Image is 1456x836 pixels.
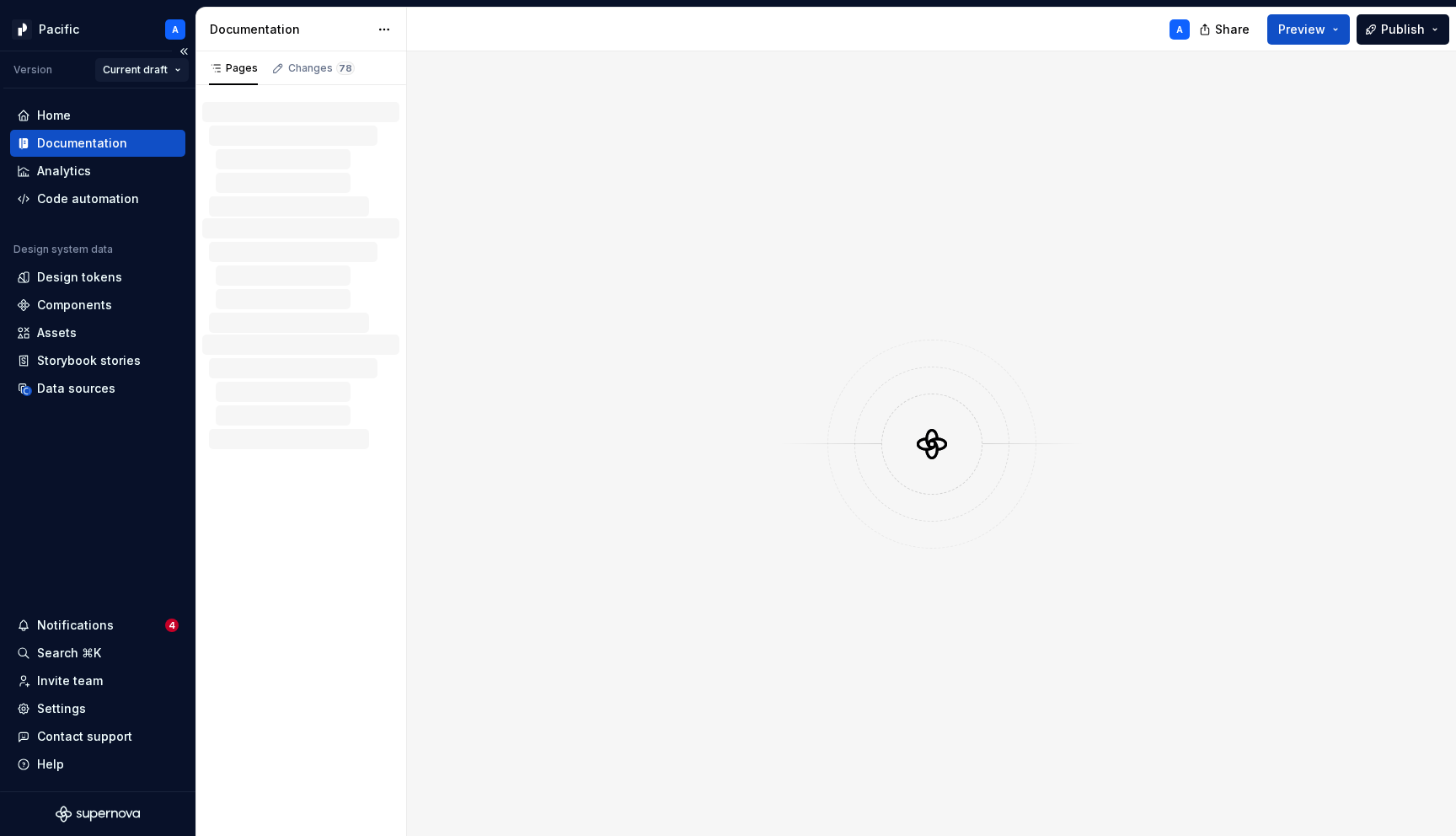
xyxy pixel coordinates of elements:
a: Storybook stories [10,347,185,374]
div: Pages [209,62,258,75]
div: Design tokens [37,269,122,286]
button: Share [1191,14,1261,45]
span: Preview [1278,21,1325,38]
div: Pacific [39,21,79,38]
button: Search ⌘K [10,640,185,667]
div: Storybook stories [37,352,141,369]
div: Code automation [37,190,139,207]
div: Changes [288,62,355,75]
span: Share [1215,21,1250,38]
div: Data sources [37,380,115,397]
a: Components [10,292,185,319]
span: 78 [336,62,355,75]
div: Analytics [37,163,91,180]
span: 4 [165,619,179,632]
a: Data sources [10,375,185,402]
a: Analytics [10,158,185,185]
span: Current draft [103,63,168,77]
div: Invite team [37,673,103,689]
button: Collapse sidebar [172,40,195,63]
div: A [1176,23,1183,36]
div: Components [37,297,112,313]
button: Publish [1357,14,1449,45]
div: A [172,23,179,36]
div: Version [13,63,52,77]
button: Notifications4 [10,612,185,639]
div: Help [37,756,64,773]
button: Preview [1267,14,1350,45]
a: Invite team [10,667,185,694]
a: Design tokens [10,264,185,291]
div: Settings [37,700,86,717]
button: Current draft [95,58,189,82]
svg: Supernova Logo [56,806,140,823]
div: Documentation [210,21,369,38]
button: Help [10,751,185,778]
div: Home [37,107,71,124]
button: PacificA [3,11,192,47]
span: Publish [1381,21,1425,38]
a: Documentation [10,130,185,157]
div: Notifications [37,617,114,634]
a: Home [10,102,185,129]
a: Settings [10,695,185,722]
div: Contact support [37,728,132,745]
div: Documentation [37,135,127,152]
div: Search ⌘K [37,645,101,662]
div: Assets [37,324,77,341]
a: Assets [10,319,185,346]
a: Code automation [10,185,185,212]
button: Contact support [10,723,185,750]
div: Design system data [13,243,113,256]
img: 8d0dbd7b-a897-4c39-8ca0-62fbda938e11.png [12,19,32,40]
